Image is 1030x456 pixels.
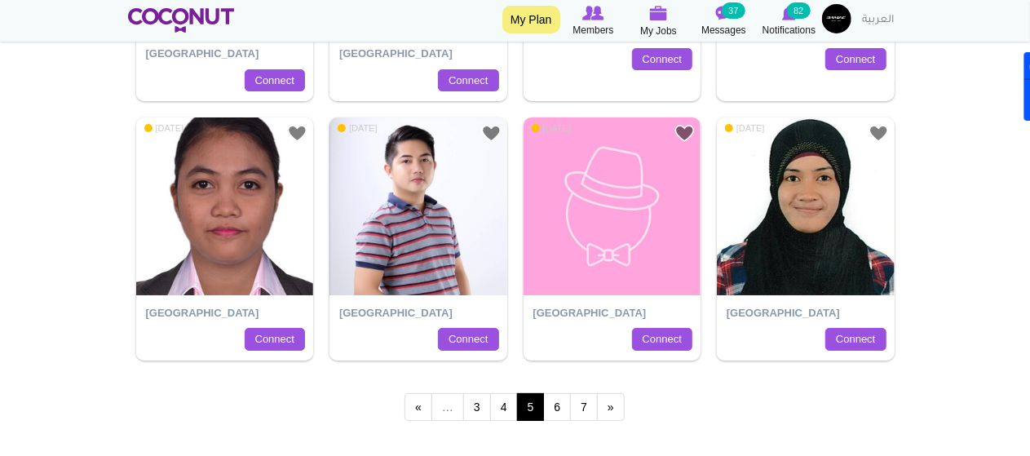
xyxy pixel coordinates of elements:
span: [GEOGRAPHIC_DATA] [727,307,840,319]
img: Notifications [782,6,796,20]
a: Notifications Notifications 82 [757,4,822,38]
a: Add to Favourites [287,123,307,144]
a: Connect [438,69,498,92]
a: Add to Favourites [674,123,695,144]
span: [DATE] [338,122,378,134]
a: 6 [543,393,571,421]
small: 37 [722,2,745,19]
small: 82 [787,2,810,19]
a: next › [597,393,625,421]
span: [DATE] [532,122,572,134]
span: Messages [701,22,746,38]
a: ‹ previous [404,393,432,421]
a: Add to Favourites [869,123,889,144]
a: Connect [632,48,692,71]
a: Connect [632,328,692,351]
a: Add to Favourites [481,123,502,144]
span: [GEOGRAPHIC_DATA] [339,47,453,60]
a: Browse Members Members [561,4,626,38]
span: My Jobs [640,23,677,39]
a: 4 [490,393,518,421]
a: Connect [825,328,886,351]
a: Connect [825,48,886,71]
a: العربية [855,4,903,37]
span: [GEOGRAPHIC_DATA] [533,307,647,319]
a: 7 [570,393,598,421]
span: Members [572,22,613,38]
a: My Jobs My Jobs [626,4,692,39]
img: Home [128,8,235,33]
a: Connect [245,69,305,92]
a: Messages Messages 37 [692,4,757,38]
span: [GEOGRAPHIC_DATA] [146,307,259,319]
span: [GEOGRAPHIC_DATA] [339,307,453,319]
a: 3 [463,393,491,421]
img: Messages [716,6,732,20]
a: My Plan [502,6,560,33]
span: [DATE] [725,122,765,134]
span: 5 [517,393,545,421]
span: [GEOGRAPHIC_DATA] [146,47,259,60]
span: [DATE] [144,122,184,134]
span: Notifications [763,22,816,38]
span: … [431,393,464,421]
a: Connect [438,328,498,351]
img: Browse Members [582,6,603,20]
a: Connect [245,328,305,351]
img: My Jobs [650,6,668,20]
